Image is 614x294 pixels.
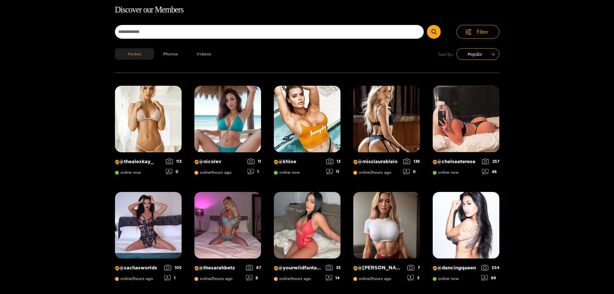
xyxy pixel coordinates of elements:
div: 0 [403,169,420,174]
p: @ sachasworlds [115,265,161,271]
span: online now [433,170,459,175]
img: Creator Profile Image: misslauraklein [353,86,420,152]
span: online 1 hours ago [274,276,311,281]
div: 7 [407,265,420,270]
button: Photos [154,48,188,60]
img: Creator Profile Image: michelle [353,192,420,258]
a: Creator Profile Image: yourwildfantasyy69@yourwildfantasyy69online1hours ago3314 [274,192,340,285]
p: @ [PERSON_NAME] [353,265,404,271]
img: Creator Profile Image: chelseaterese [433,86,499,152]
a: Creator Profile Image: khloe@khloeonline now1311 [274,86,340,179]
p: @ khloe [274,159,323,165]
span: online 1 hours ago [194,170,232,175]
div: 87 [246,265,261,270]
div: 0 [166,169,182,174]
span: online 2 hours ago [194,276,233,281]
div: 14 [326,275,340,281]
button: Filter [456,25,499,39]
img: Creator Profile Image: dancingqueen [433,192,499,258]
a: Creator Profile Image: thesarahbetz@thesarahbetzonline2hours ago878 [194,192,261,285]
div: 554 [481,265,499,270]
span: online now [115,170,141,175]
h1: Discover our Members [115,3,499,17]
div: 3 [407,275,420,281]
button: Videos [187,48,221,60]
p: @ yourwildfantasyy69 [274,265,323,271]
div: 13 [326,159,340,164]
p: @ nicolev [194,159,244,165]
div: 113 [166,159,182,164]
p: @ thesarahbetz [194,265,243,271]
div: 105 [164,265,182,270]
p: @ dancingqueen [433,265,478,271]
a: Creator Profile Image: dancingqueen@dancingqueenonline now55488 [433,192,499,285]
span: online now [433,276,459,281]
img: Creator Profile Image: khloe [274,86,340,152]
img: Creator Profile Image: nicolev [194,86,261,152]
img: Creator Profile Image: thesarahbetz [194,192,261,258]
a: Creator Profile Image: thealexkay_@thealexkay_online now1130 [115,86,182,179]
div: 136 [403,159,420,164]
div: 88 [481,275,499,281]
div: 11 [248,159,261,164]
button: Models [115,48,154,60]
a: Creator Profile Image: michelle@[PERSON_NAME]online2hours ago73 [353,192,420,285]
p: @ chelseaterese [433,159,479,165]
span: Popular [461,49,495,59]
span: online 2 hours ago [353,170,391,175]
span: online 2 hours ago [115,276,153,281]
span: Sort by: [438,51,454,58]
img: Creator Profile Image: yourwildfantasyy69 [274,192,340,258]
img: Creator Profile Image: thealexkay_ [115,86,182,152]
div: 11 [326,169,340,174]
div: 8 [246,275,261,281]
div: 48 [482,169,499,174]
div: sort [456,48,499,60]
a: Creator Profile Image: sachasworlds@sachasworldsonline2hours ago1051 [115,192,182,285]
p: @ thealexkay_ [115,159,163,165]
div: 33 [326,265,340,270]
div: 1 [164,275,182,281]
span: online 2 hours ago [353,276,391,281]
span: Filter [477,28,489,36]
a: Creator Profile Image: misslauraklein@misslaurakleinonline2hours ago1360 [353,86,420,179]
a: Creator Profile Image: chelseaterese@chelseatereseonline now25748 [433,86,499,179]
div: 257 [482,159,499,164]
img: Creator Profile Image: sachasworlds [115,192,182,258]
div: 1 [248,169,261,174]
span: online now [274,170,300,175]
button: Submit Search [427,25,441,39]
a: Creator Profile Image: nicolev@nicolevonline1hours ago111 [194,86,261,179]
p: @ misslauraklein [353,159,400,165]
